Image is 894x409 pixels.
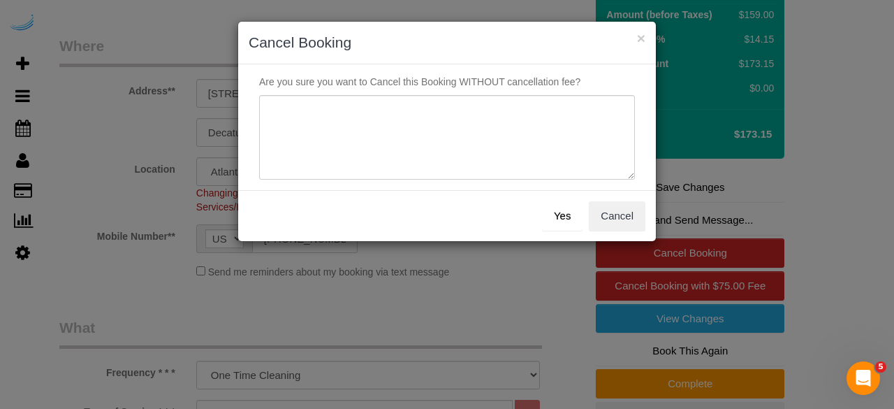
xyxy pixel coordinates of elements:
button: Yes [542,201,582,231]
button: × [637,31,645,45]
h3: Cancel Booking [249,32,645,53]
p: Are you sure you want to Cancel this Booking WITHOUT cancellation fee? [249,75,645,89]
button: Cancel [589,201,645,231]
span: 5 [875,361,886,373]
iframe: Intercom live chat [847,361,880,395]
sui-modal: Cancel Booking [238,22,656,241]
